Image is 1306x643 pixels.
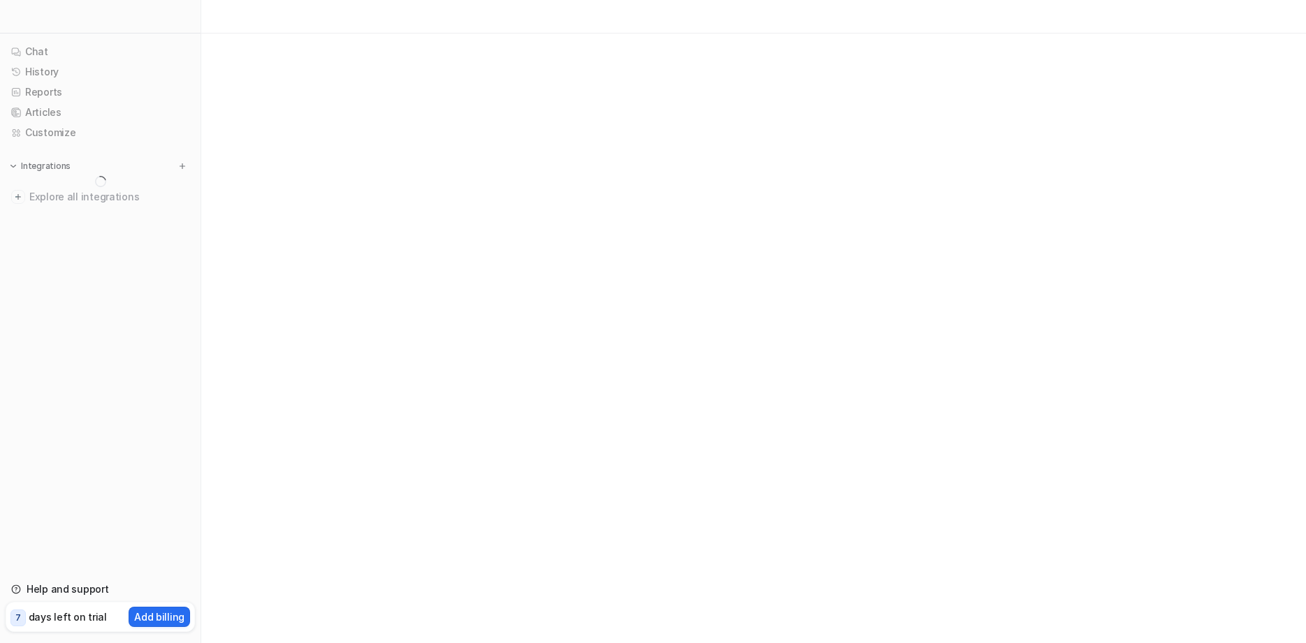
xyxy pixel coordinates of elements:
[6,187,195,207] a: Explore all integrations
[6,42,195,61] a: Chat
[129,607,190,627] button: Add billing
[8,161,18,171] img: expand menu
[134,609,184,624] p: Add billing
[6,82,195,102] a: Reports
[6,62,195,82] a: History
[6,159,75,173] button: Integrations
[177,161,187,171] img: menu_add.svg
[6,579,195,599] a: Help and support
[29,186,189,208] span: Explore all integrations
[21,161,71,172] p: Integrations
[6,123,195,142] a: Customize
[6,103,195,122] a: Articles
[11,190,25,204] img: explore all integrations
[29,609,107,624] p: days left on trial
[15,612,21,624] p: 7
